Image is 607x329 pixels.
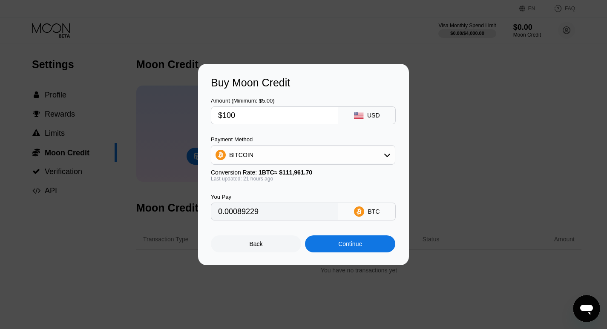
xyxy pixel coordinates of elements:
[367,112,380,119] div: USD
[211,169,395,176] div: Conversion Rate:
[218,107,331,124] input: $0.00
[211,97,338,104] div: Amount (Minimum: $5.00)
[259,169,312,176] span: 1 BTC ≈ $111,961.70
[573,295,600,322] iframe: Button to launch messaging window
[368,208,380,215] div: BTC
[211,194,338,200] div: You Pay
[211,235,301,252] div: Back
[250,240,263,247] div: Back
[305,235,395,252] div: Continue
[211,136,395,143] div: Payment Method
[211,77,396,89] div: Buy Moon Credit
[229,152,253,158] div: BITCOIN
[211,176,395,182] div: Last updated: 21 hours ago
[338,240,362,247] div: Continue
[211,146,395,163] div: BITCOIN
